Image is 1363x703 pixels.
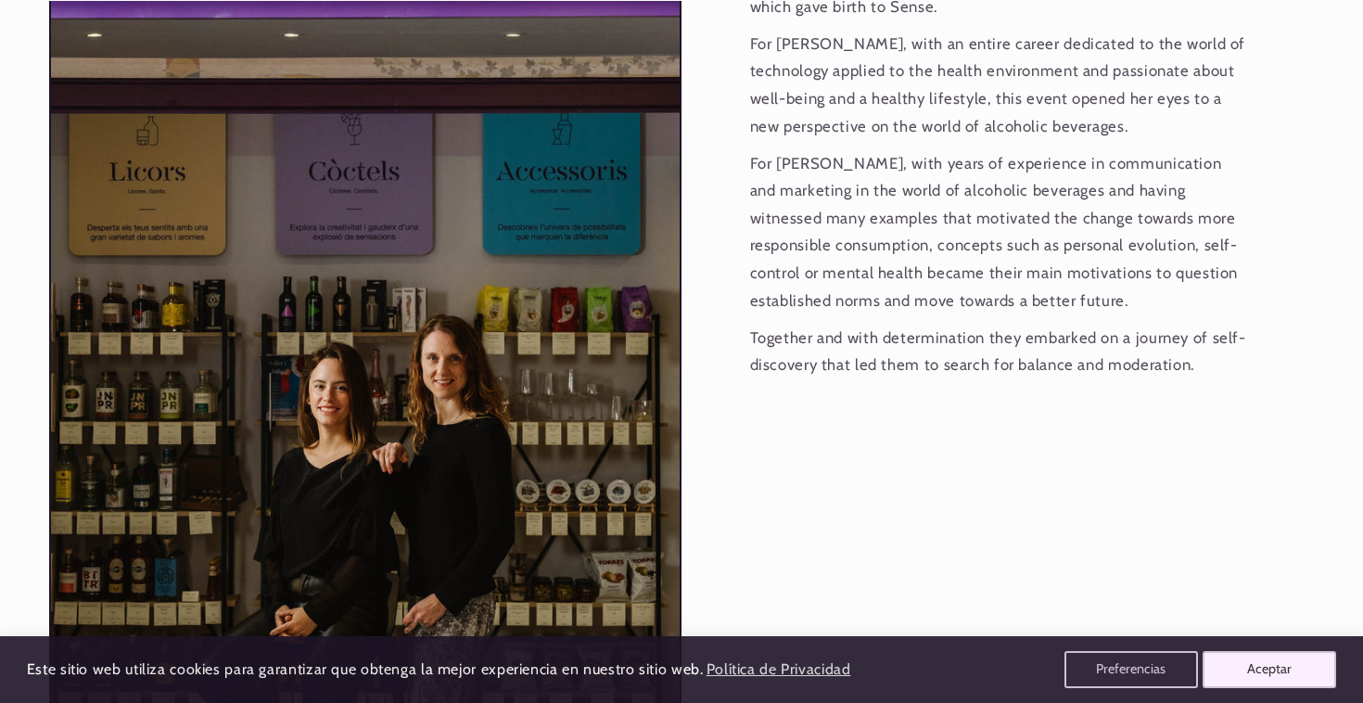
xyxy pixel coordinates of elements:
[750,150,1247,315] p: For [PERSON_NAME], with years of experience in communication and marketing in the world of alcoho...
[750,325,1247,379] p: Together and with determination they embarked on a journey of self-discovery that led them to sea...
[1203,651,1336,688] button: Aceptar
[27,660,704,678] span: Este sitio web utiliza cookies para garantizar que obtenga la mejor experiencia en nuestro sitio ...
[703,654,853,686] a: Política de Privacidad (opens in a new tab)
[750,31,1247,140] p: For [PERSON_NAME], with an entire career dedicated to the world of technology applied to the heal...
[1064,651,1198,688] button: Preferencias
